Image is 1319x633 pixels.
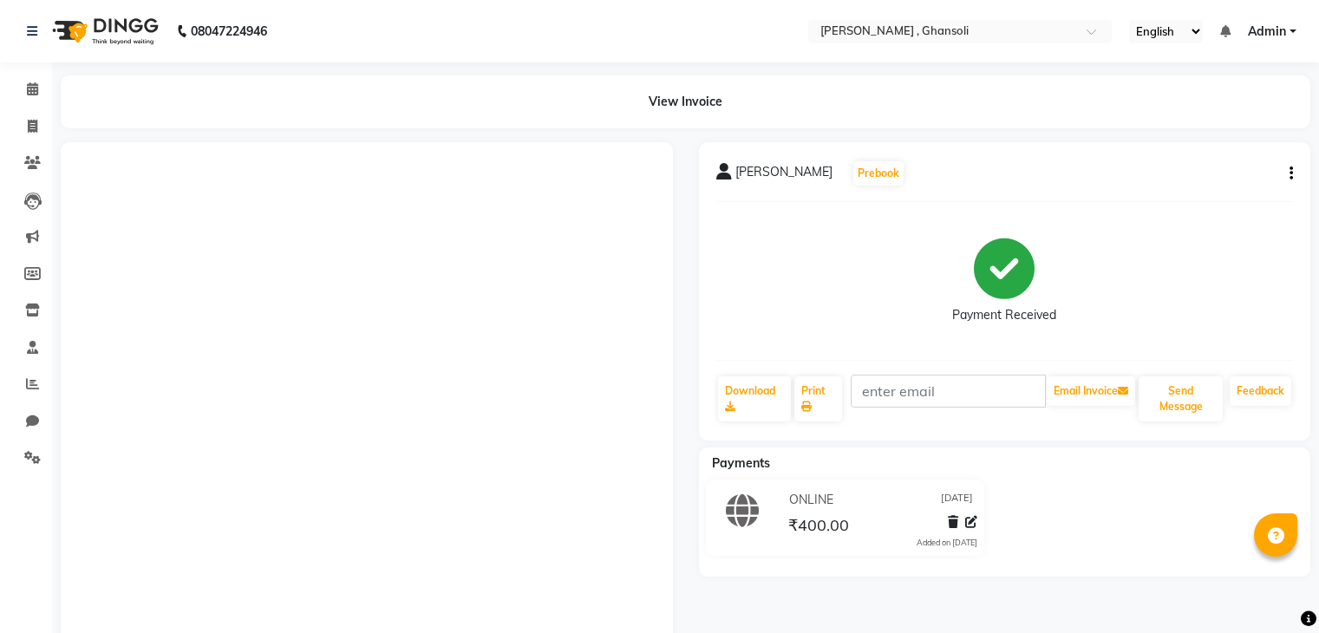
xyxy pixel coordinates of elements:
span: [PERSON_NAME] [735,163,833,187]
input: enter email [851,375,1046,408]
a: Feedback [1230,376,1291,406]
button: Send Message [1139,376,1223,421]
img: logo [44,7,163,55]
iframe: chat widget [1246,564,1302,616]
b: 08047224946 [191,7,267,55]
div: Added on [DATE] [917,537,977,549]
button: Prebook [853,161,904,186]
span: Admin [1248,23,1286,41]
span: Payments [712,455,770,471]
span: [DATE] [941,491,973,509]
div: View Invoice [61,75,1310,128]
div: Payment Received [952,306,1056,324]
span: ₹400.00 [788,515,849,539]
a: Print [794,376,842,421]
button: Email Invoice [1047,376,1135,406]
a: Download [718,376,792,421]
span: ONLINE [789,491,833,509]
